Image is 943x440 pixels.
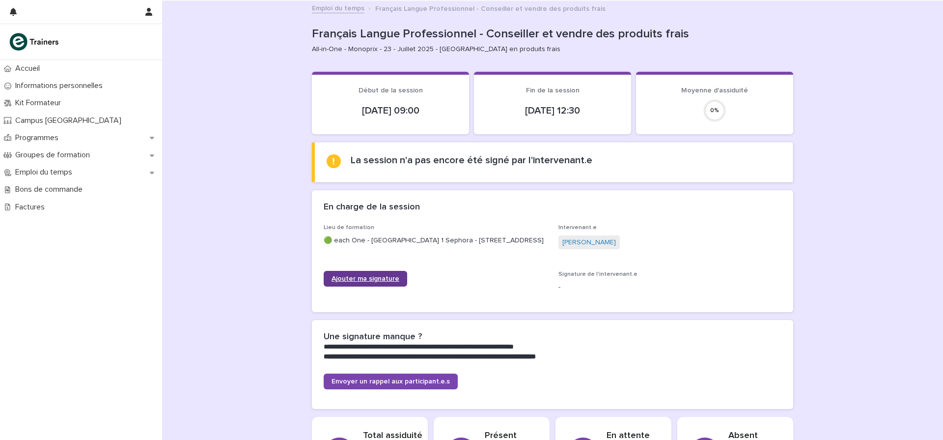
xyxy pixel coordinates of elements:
[312,45,785,54] p: All-in-One - Monoprix - 23 - Juillet 2025 - [GEOGRAPHIC_DATA] en produits frais
[324,271,407,287] a: Ajouter ma signature
[332,275,399,282] span: Ajouter ma signature
[324,202,420,213] h2: En charge de la session
[312,27,789,41] p: Français Langue Professionnel - Conseiller et vendre des produits frais
[11,168,80,177] p: Emploi du temps
[324,332,422,343] h2: Une signature manque ?
[312,2,364,13] a: Emploi du temps
[558,271,638,277] span: Signature de l'intervenant.e
[375,2,606,13] p: Français Langue Professionnel - Conseiller et vendre des produits frais
[11,64,48,73] p: Accueil
[558,282,781,293] p: -
[324,374,458,389] a: Envoyer un rappel aux participant.e.s
[486,105,619,117] p: [DATE] 12:30
[359,87,423,94] span: Début de la session
[562,237,616,248] a: [PERSON_NAME]
[11,203,53,212] p: Factures
[11,133,66,143] p: Programmes
[11,150,98,160] p: Groupes de formation
[324,105,457,117] p: [DATE] 09:00
[11,116,129,125] p: Campus [GEOGRAPHIC_DATA]
[324,225,374,231] span: Lieu de formation
[332,378,450,385] span: Envoyer un rappel aux participant.e.s
[558,225,597,231] span: Intervenant.e
[11,81,111,90] p: Informations personnelles
[11,98,69,108] p: Kit Formateur
[351,154,592,166] h2: La session n'a pas encore été signé par l'intervenant.e
[8,32,62,52] img: K0CqGN7SDeD6s4JG8KQk
[681,87,748,94] span: Moyenne d'assiduité
[324,235,547,246] p: 🟢 each One - [GEOGRAPHIC_DATA] 1 Sephora - [STREET_ADDRESS]
[703,107,726,114] div: 0 %
[11,185,90,194] p: Bons de commande
[526,87,580,94] span: Fin de la session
